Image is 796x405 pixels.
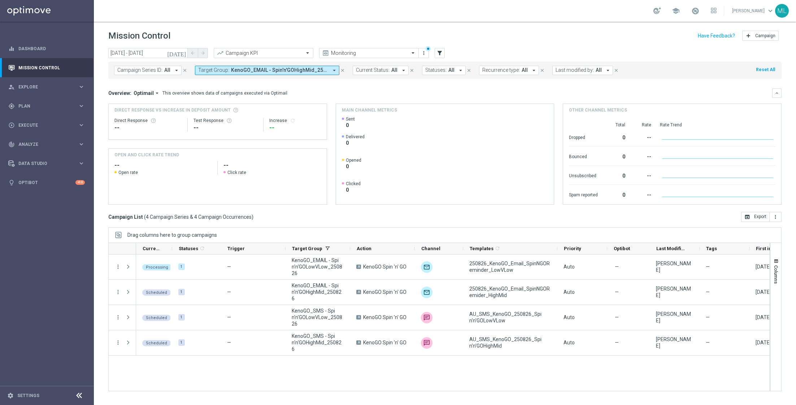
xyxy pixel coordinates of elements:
h4: Other channel metrics [569,107,627,113]
i: person_search [8,84,15,90]
span: A [356,290,361,294]
div: -- [634,131,651,143]
a: Settings [17,393,39,398]
i: settings [7,392,14,399]
i: close [540,68,545,73]
button: play_circle_outline Execute keyboard_arrow_right [8,122,85,128]
img: Vonage [421,337,432,349]
span: ) [252,214,253,220]
span: All [391,67,397,73]
span: Clicked [346,181,361,187]
span: Statuses: [425,67,447,73]
a: Mission Control [18,58,85,77]
multiple-options-button: Export to CSV [741,214,782,219]
input: Select date range [108,48,188,58]
span: Opened [346,157,361,163]
h4: OPEN AND CLICK RATE TREND [114,152,179,158]
button: gps_fixed Plan keyboard_arrow_right [8,103,85,109]
div: Rate Trend [660,122,775,128]
div: 1 [178,264,185,270]
button: refresh [290,118,296,123]
span: Recurrence type: [482,67,520,73]
colored-tag: Scheduled [142,314,171,321]
span: Sent [346,116,355,122]
i: close [614,68,619,73]
div: 26 Aug 2025, Tuesday [756,289,771,295]
div: Optimail [421,261,432,273]
span: Open rate [118,170,138,175]
span: — [615,339,619,346]
span: Action [357,246,371,251]
span: — [615,289,619,295]
span: Channel [421,246,440,251]
i: [DATE] [167,50,187,56]
div: 0 [606,150,625,162]
i: play_circle_outline [8,122,15,129]
div: Maria Lopez Boras [656,286,693,299]
i: arrow_back [190,51,195,56]
i: more_vert [773,214,778,220]
span: Explore [18,85,78,89]
div: Analyze [8,141,78,148]
div: Spam reported [569,188,598,200]
div: Rate [634,122,651,128]
span: — [227,289,231,295]
div: Maria Lopez Boras [656,336,693,349]
i: arrow_drop_down [331,67,338,74]
span: All [596,67,602,73]
div: Vonage [421,312,432,323]
button: more_vert [770,212,782,222]
i: refresh [495,245,500,251]
span: Calculate column [493,244,500,252]
button: keyboard_arrow_down [772,88,782,98]
div: Plan [8,103,78,109]
input: Have Feedback? [698,33,735,38]
i: arrow_forward [200,51,205,56]
span: Plan [18,104,78,108]
i: keyboard_arrow_right [78,83,85,90]
i: close [466,68,471,73]
i: more_vert [421,50,427,56]
span: Scheduled [146,290,167,295]
div: Bounced [569,150,598,162]
div: Optimail [421,287,432,298]
button: Mission Control [8,65,85,71]
button: person_search Explore keyboard_arrow_right [8,84,85,90]
span: — [227,264,231,270]
span: Columns [773,265,779,284]
div: There are unsaved changes [426,46,431,51]
span: A [356,340,361,345]
div: Optibot [8,173,85,192]
span: KenoGO_SMS - Spin'n'GOLowVLow_250826 [292,308,344,327]
span: ( [144,214,146,220]
button: Recurrence type: All arrow_drop_down [479,66,539,75]
div: lightbulb Optibot +10 [8,180,85,186]
h4: Main channel metrics [342,107,397,113]
div: Increase [269,118,321,123]
span: Templates [470,246,493,251]
span: Delivered [346,134,365,140]
div: 0 [606,131,625,143]
span: KenoGO Spin 'n' GO [363,289,406,295]
span: Campaign Series ID: [117,67,162,73]
span: 250826_KenoGO_Email_SpinNGORemider_HighMid [469,286,551,299]
button: Campaign Series ID: All arrow_drop_down [114,66,182,75]
span: KenoGO_EMAIL - Spin'n'GOHighMid_250826 [292,282,344,302]
span: KenoGO Spin 'n' GO [363,264,406,270]
span: 0 [346,163,361,170]
div: 0 [606,188,625,200]
colored-tag: Processing [142,264,172,270]
span: Auto [564,340,575,345]
button: add Campaign [742,31,779,41]
span: — [706,289,710,295]
div: 26 Aug 2025, Tuesday [756,314,771,321]
span: Target Group: [198,67,229,73]
span: Scheduled [146,341,167,345]
span: — [706,339,710,346]
a: [PERSON_NAME]keyboard_arrow_down [731,5,775,16]
span: Analyze [18,142,78,147]
span: Target Group [292,246,322,251]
